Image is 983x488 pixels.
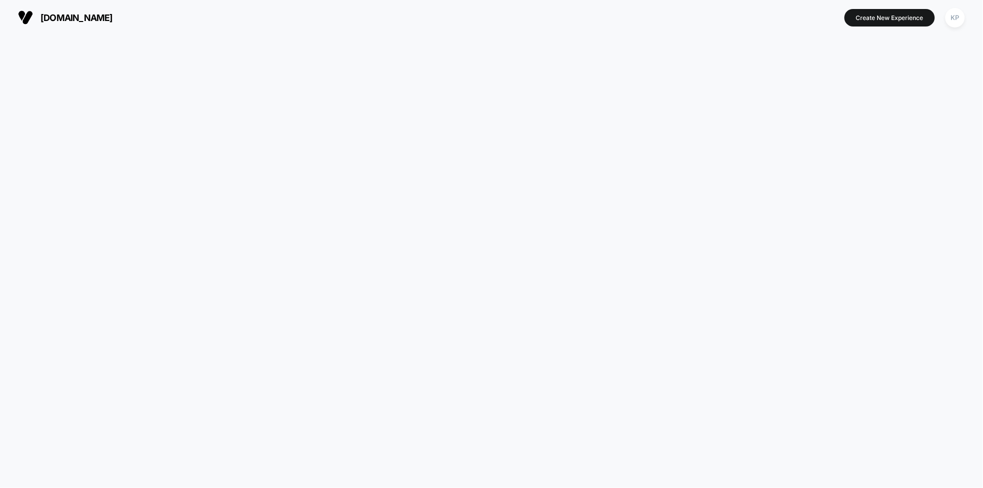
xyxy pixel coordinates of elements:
img: Visually logo [18,10,33,25]
button: Create New Experience [845,9,935,26]
button: KP [943,7,968,28]
button: [DOMAIN_NAME] [15,9,116,25]
div: KP [946,8,965,27]
span: [DOMAIN_NAME] [40,12,113,23]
